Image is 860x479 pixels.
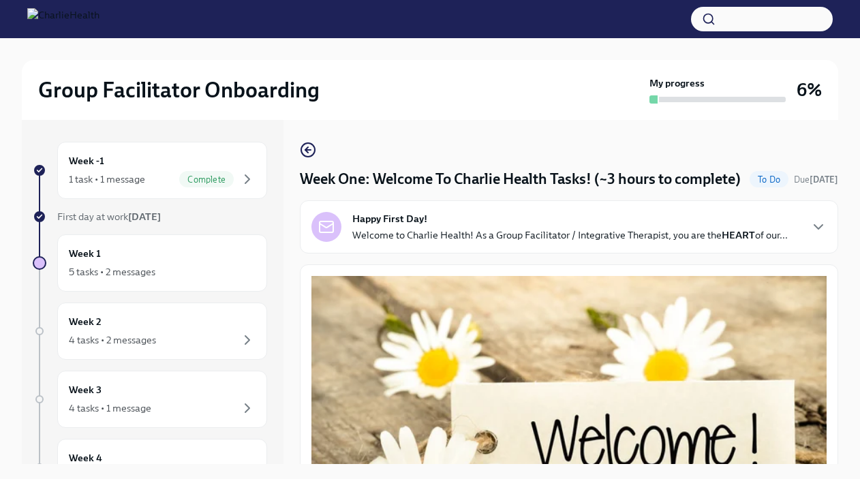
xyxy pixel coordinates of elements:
strong: HEART [722,229,755,241]
h4: Week One: Welcome To Charlie Health Tasks! (~3 hours to complete) [300,169,741,189]
strong: My progress [649,76,705,90]
h6: Week 2 [69,314,102,329]
a: First day at work[DATE] [33,210,267,223]
a: Week 34 tasks • 1 message [33,371,267,428]
a: Week -11 task • 1 messageComplete [33,142,267,199]
div: 5 tasks • 2 messages [69,265,155,279]
img: CharlieHealth [27,8,99,30]
h6: Week -1 [69,153,104,168]
div: 1 task • 1 message [69,172,145,186]
div: 4 tasks • 1 message [69,401,151,415]
strong: [DATE] [810,174,838,185]
h6: Week 4 [69,450,102,465]
span: August 18th, 2025 10:00 [794,173,838,186]
span: To Do [750,174,788,185]
span: Due [794,174,838,185]
a: Week 15 tasks • 2 messages [33,234,267,292]
div: 4 tasks • 2 messages [69,333,156,347]
h3: 6% [797,78,822,102]
a: Week 24 tasks • 2 messages [33,303,267,360]
strong: [DATE] [128,211,161,223]
strong: Happy First Day! [352,212,427,226]
span: Complete [179,174,234,185]
p: Welcome to Charlie Health! As a Group Facilitator / Integrative Therapist, you are the of our... [352,228,788,242]
h6: Week 3 [69,382,102,397]
h6: Week 1 [69,246,101,261]
h2: Group Facilitator Onboarding [38,76,320,104]
span: First day at work [57,211,161,223]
